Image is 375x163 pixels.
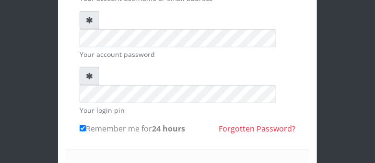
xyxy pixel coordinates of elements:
b: 24 hours [152,123,185,134]
label: Remember me for [80,123,185,134]
small: Your login pin [80,105,295,115]
small: Your account password [80,49,295,59]
input: Remember me for24 hours [80,125,86,131]
a: Forgotten Password? [219,123,295,134]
